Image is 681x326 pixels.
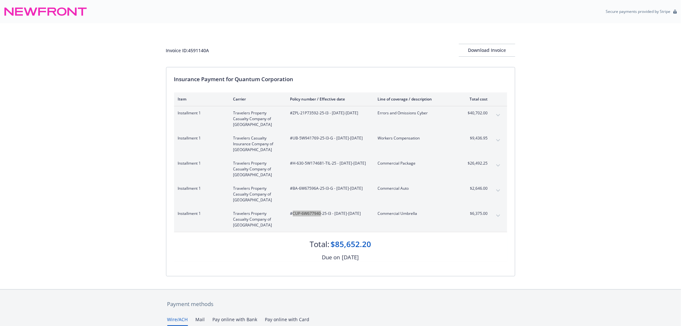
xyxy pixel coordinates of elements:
div: Carrier [233,96,280,102]
span: Commercial Package [378,160,453,166]
span: Travelers Property Casualty Company of [GEOGRAPHIC_DATA] [233,160,280,178]
button: expand content [493,186,503,196]
button: expand content [493,110,503,120]
button: expand content [493,211,503,221]
span: Installment 1 [178,211,223,216]
span: #H-630-5W174681-TIL-25 - [DATE]-[DATE] [290,160,368,166]
div: Total cost [464,96,488,102]
div: [DATE] [342,253,359,262]
div: Installment 1Travelers Casualty Insurance Company of [GEOGRAPHIC_DATA]#UB-5W941769-25-I3-G - [DAT... [174,131,507,157]
span: #UB-5W941769-25-I3-G - [DATE]-[DATE] [290,135,368,141]
span: Travelers Casualty Insurance Company of [GEOGRAPHIC_DATA] [233,135,280,153]
span: Travelers Property Casualty Company of [GEOGRAPHIC_DATA] [233,211,280,228]
div: Policy number / Effective date [290,96,368,102]
span: $6,375.00 [464,211,488,216]
span: #ZPL-21P73592-25-I3 - [DATE]-[DATE] [290,110,368,116]
div: Item [178,96,223,102]
span: Errors and Omissions Cyber [378,110,453,116]
div: Download Invoice [459,44,515,56]
div: Insurance Payment for Quantum Corporation [174,75,507,83]
div: Installment 1Travelers Property Casualty Company of [GEOGRAPHIC_DATA]#CUP-6W677940-25-I3 - [DATE]... [174,207,507,232]
div: Due on [322,253,340,262]
span: Commercial Auto [378,186,453,191]
span: $2,646.00 [464,186,488,191]
span: Installment 1 [178,160,223,166]
div: Payment methods [167,300,514,308]
span: $40,702.00 [464,110,488,116]
div: Installment 1Travelers Property Casualty Company of [GEOGRAPHIC_DATA]#BA-6W67596A-25-I3-G - [DATE... [174,182,507,207]
span: Installment 1 [178,135,223,141]
span: Travelers Property Casualty Company of [GEOGRAPHIC_DATA] [233,110,280,128]
span: Travelers Property Casualty Company of [GEOGRAPHIC_DATA] [233,186,280,203]
button: expand content [493,135,503,146]
span: $9,436.95 [464,135,488,141]
span: Commercial Umbrella [378,211,453,216]
button: Download Invoice [459,44,515,57]
span: Installment 1 [178,110,223,116]
button: expand content [493,160,503,171]
span: Installment 1 [178,186,223,191]
div: Invoice ID: 4591140A [166,47,209,54]
span: #BA-6W67596A-25-I3-G - [DATE]-[DATE] [290,186,368,191]
p: Secure payments provided by Stripe [606,9,671,14]
span: $26,492.25 [464,160,488,166]
div: $85,652.20 [331,239,371,250]
div: Line of coverage / description [378,96,453,102]
div: Installment 1Travelers Property Casualty Company of [GEOGRAPHIC_DATA]#ZPL-21P73592-25-I3 - [DATE]... [174,106,507,131]
span: Workers Compensation [378,135,453,141]
div: Installment 1Travelers Property Casualty Company of [GEOGRAPHIC_DATA]#H-630-5W174681-TIL-25 - [DA... [174,157,507,182]
span: #CUP-6W677940-25-I3 - [DATE]-[DATE] [290,211,368,216]
div: Total: [310,239,330,250]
